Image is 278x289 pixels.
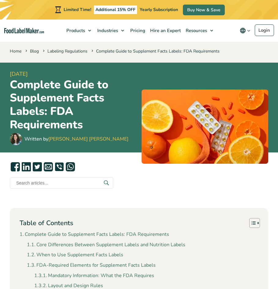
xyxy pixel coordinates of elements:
[30,48,39,54] a: Blog
[255,24,274,36] a: Login
[10,78,137,132] h1: Complete Guide to Supplement Facts Labels: FDA Requirements
[94,20,127,42] a: Industries
[27,262,156,269] a: FDA-Required Elements for Supplement Facts Labels
[90,48,220,54] span: Complete Guide to Supplement Facts Labels: FDA Requirements
[20,231,169,239] a: Complete Guide to Supplement Facts Labels: FDA Requirements
[94,5,137,14] span: Additional 15% OFF
[27,241,185,249] a: Core Differences Between Supplement Labels and Nutrition Labels
[10,177,113,188] input: Search articles...
[147,20,183,42] a: Hire an Expert
[10,133,22,145] img: Maria Abi Hanna - Food Label Maker
[183,20,216,42] a: Resources
[183,5,225,15] a: Buy Now & Save
[128,27,146,34] span: Pricing
[47,48,87,54] a: Labeling Regulations
[184,27,208,34] span: Resources
[20,218,73,228] p: Table of Contents
[4,28,44,33] a: Food Label Maker homepage
[24,135,128,143] div: Written by
[63,20,94,42] a: Products
[245,218,258,228] a: Toggle Table of Content
[235,24,255,37] button: Change language
[10,70,137,78] span: [DATE]
[140,7,178,13] span: Yearly Subscription
[48,136,128,142] a: [PERSON_NAME] [PERSON_NAME]
[95,27,119,34] span: Industries
[148,27,181,34] span: Hire an Expert
[127,20,147,42] a: Pricing
[64,7,91,13] span: Limited Time!
[65,27,86,34] span: Products
[27,251,123,259] a: When to Use Supplement Facts Labels
[10,48,21,54] a: Home
[34,272,154,280] a: Mandatory Information: What the FDA Requires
